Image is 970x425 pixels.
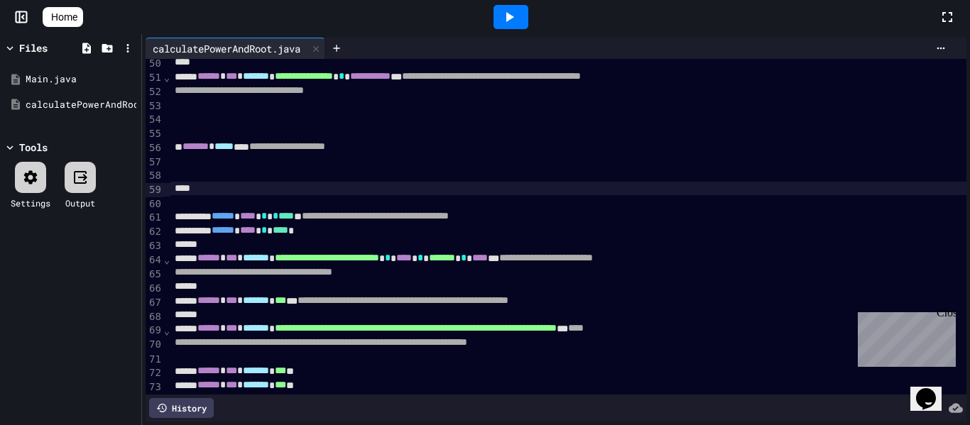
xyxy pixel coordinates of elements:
[146,267,163,282] div: 65
[163,72,170,83] span: Fold line
[26,98,136,112] div: calculatePowerAndRoot.java
[11,197,50,209] div: Settings
[146,197,163,211] div: 60
[149,398,214,418] div: History
[146,183,163,197] div: 59
[146,338,163,352] div: 70
[910,368,956,411] iframe: chat widget
[146,310,163,324] div: 68
[6,6,98,90] div: Chat with us now!Close
[26,72,136,87] div: Main.java
[146,324,163,338] div: 69
[146,282,163,296] div: 66
[146,253,163,267] div: 64
[146,71,163,85] div: 51
[146,85,163,99] div: 52
[51,10,77,24] span: Home
[146,366,163,380] div: 72
[163,325,170,336] span: Fold line
[146,99,163,114] div: 53
[146,353,163,367] div: 71
[65,197,95,209] div: Output
[146,211,163,225] div: 61
[146,41,307,56] div: calculatePowerAndRoot.java
[146,239,163,253] div: 63
[146,225,163,239] div: 62
[163,254,170,265] span: Fold line
[146,169,163,183] div: 58
[146,380,163,394] div: 73
[146,296,163,310] div: 67
[146,57,163,71] div: 50
[146,113,163,127] div: 54
[146,38,325,59] div: calculatePowerAndRoot.java
[146,141,163,155] div: 56
[852,307,956,367] iframe: chat widget
[43,7,83,27] a: Home
[146,155,163,170] div: 57
[19,40,48,55] div: Files
[146,127,163,141] div: 55
[19,140,48,155] div: Tools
